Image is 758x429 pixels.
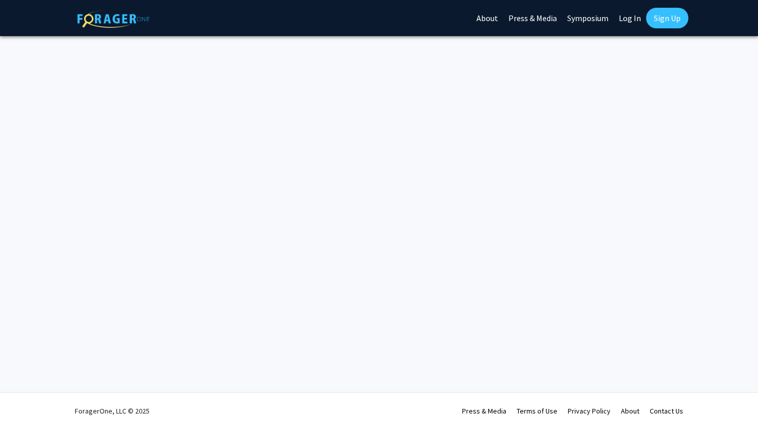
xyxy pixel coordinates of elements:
a: Sign Up [646,8,688,28]
a: Terms of Use [517,406,557,416]
a: Privacy Policy [568,406,611,416]
a: Contact Us [650,406,683,416]
div: ForagerOne, LLC © 2025 [75,393,150,429]
a: Press & Media [462,406,506,416]
a: About [621,406,639,416]
img: ForagerOne Logo [77,10,150,28]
